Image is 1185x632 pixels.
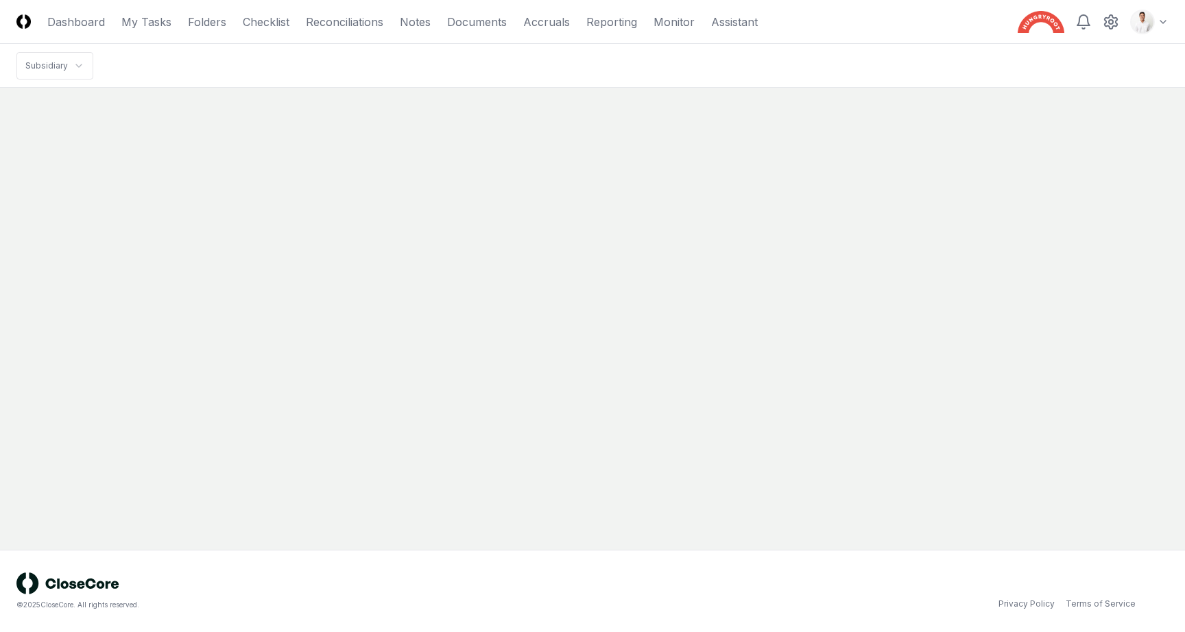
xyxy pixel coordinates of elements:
[25,60,68,72] div: Subsidiary
[243,14,289,30] a: Checklist
[654,14,695,30] a: Monitor
[586,14,637,30] a: Reporting
[188,14,226,30] a: Folders
[447,14,507,30] a: Documents
[16,14,31,29] img: Logo
[998,598,1055,610] a: Privacy Policy
[47,14,105,30] a: Dashboard
[711,14,758,30] a: Assistant
[1132,11,1153,33] img: d09822cc-9b6d-4858-8d66-9570c114c672_b0bc35f1-fa8e-4ccc-bc23-b02c2d8c2b72.png
[306,14,383,30] a: Reconciliations
[121,14,171,30] a: My Tasks
[16,52,93,80] nav: breadcrumb
[1018,11,1064,33] img: Hungryroot logo
[16,572,119,594] img: logo
[523,14,570,30] a: Accruals
[400,14,431,30] a: Notes
[1066,598,1136,610] a: Terms of Service
[16,600,592,610] div: © 2025 CloseCore. All rights reserved.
